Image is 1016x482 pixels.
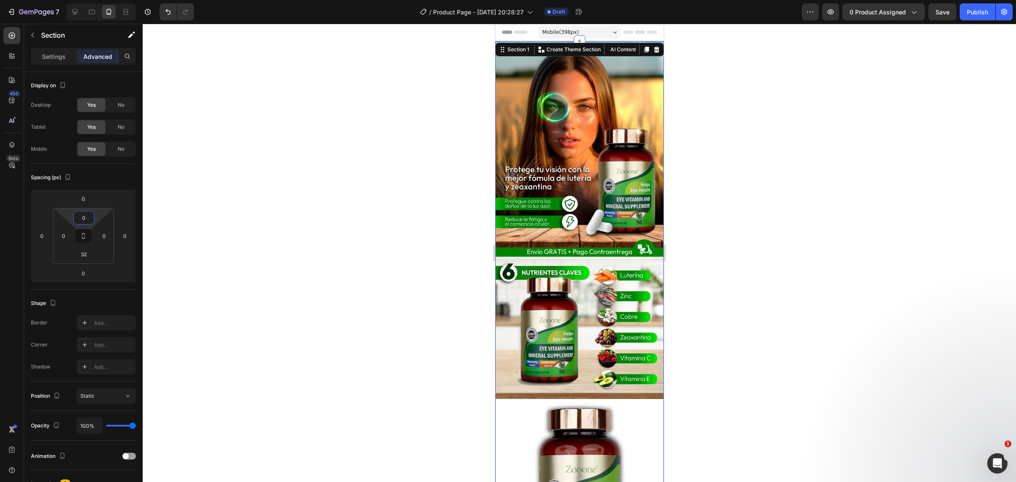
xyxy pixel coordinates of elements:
[31,145,47,153] div: Mobile
[118,101,124,109] span: No
[987,453,1008,474] iframe: Intercom live chat
[8,90,20,97] div: 450
[31,363,50,371] div: Shadow
[77,418,102,433] input: Auto
[41,30,110,40] p: Section
[936,8,950,16] span: Save
[850,8,906,17] span: 0 product assigned
[842,3,925,20] button: 0 product assigned
[57,230,70,242] input: 0px
[87,123,96,131] span: Yes
[3,3,63,20] button: 7
[6,155,20,162] div: Beta
[31,172,73,183] div: Spacing (px)
[55,7,59,17] p: 7
[31,341,48,349] div: Corner
[960,3,995,20] button: Publish
[1005,440,1011,447] span: 1
[31,391,62,402] div: Position
[160,3,194,20] div: Undo/Redo
[75,211,92,224] input: 0
[552,8,565,16] span: Draft
[87,145,96,153] span: Yes
[31,80,68,91] div: Display on
[94,363,134,371] div: Add...
[94,319,134,327] div: Add...
[118,145,124,153] span: No
[31,123,46,131] div: Tablet
[429,8,431,17] span: /
[31,298,58,309] div: Shape
[31,319,47,327] div: Border
[118,123,124,131] span: No
[94,341,134,349] div: Add...
[119,230,131,242] input: 0
[433,8,524,17] span: Product Page - [DATE] 20:28:27
[31,451,67,462] div: Animation
[928,3,956,20] button: Save
[495,24,664,482] iframe: Design area
[967,8,988,17] div: Publish
[83,52,112,61] p: Advanced
[77,388,136,404] button: Static
[31,101,51,109] div: Desktop
[75,267,92,280] input: 0
[98,230,110,242] input: 0px
[42,52,66,61] p: Settings
[87,101,96,109] span: Yes
[36,230,48,242] input: 0
[75,248,92,260] input: 2xl
[31,420,61,432] div: Opacity
[80,393,94,399] span: Static
[75,192,92,205] input: 0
